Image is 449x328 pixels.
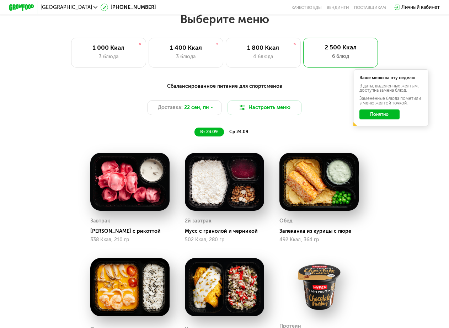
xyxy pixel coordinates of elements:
div: Запеканка из курицы с пюре [279,228,363,235]
h2: Выберите меню [20,12,429,26]
div: Заменённые блюда пометили в меню жёлтой точкой. [359,96,423,105]
div: 338 Ккал, 210 гр [90,237,169,243]
span: вт 23.09 [200,129,218,134]
a: Вендинги [327,5,349,10]
div: 4 блюда [232,53,294,60]
div: 492 Ккал, 364 гр [279,237,358,243]
div: 1 800 Ккал [232,44,294,52]
div: 502 Ккал, 280 гр [185,237,264,243]
div: Личный кабинет [401,4,440,11]
div: [PERSON_NAME] с рикоттой [90,228,174,235]
span: [GEOGRAPHIC_DATA] [41,5,92,10]
div: Сбалансированное питание для спортсменов [40,82,409,90]
a: [PHONE_NUMBER] [101,4,156,11]
div: 6 блюд [309,53,372,60]
div: 3 блюда [155,53,217,60]
button: Понятно [359,109,400,119]
span: ср 24.09 [229,129,248,134]
button: Настроить меню [227,100,302,115]
span: 22 сен, пн [184,104,209,111]
div: 3 блюда [78,53,139,60]
span: Доставка: [158,104,183,111]
div: Завтрак [90,216,110,226]
div: Мусс с гранолой и черникой [185,228,269,235]
div: поставщикам [354,5,386,10]
div: 2 500 Ккал [309,44,372,51]
div: 1 000 Ккал [78,44,139,52]
div: Обед [279,216,293,226]
a: Качество еды [292,5,322,10]
div: 2й завтрак [185,216,212,226]
div: Ваше меню на эту неделю [359,76,423,80]
div: 1 400 Ккал [155,44,217,52]
div: В даты, выделенные желтым, доступна замена блюд. [359,84,423,93]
